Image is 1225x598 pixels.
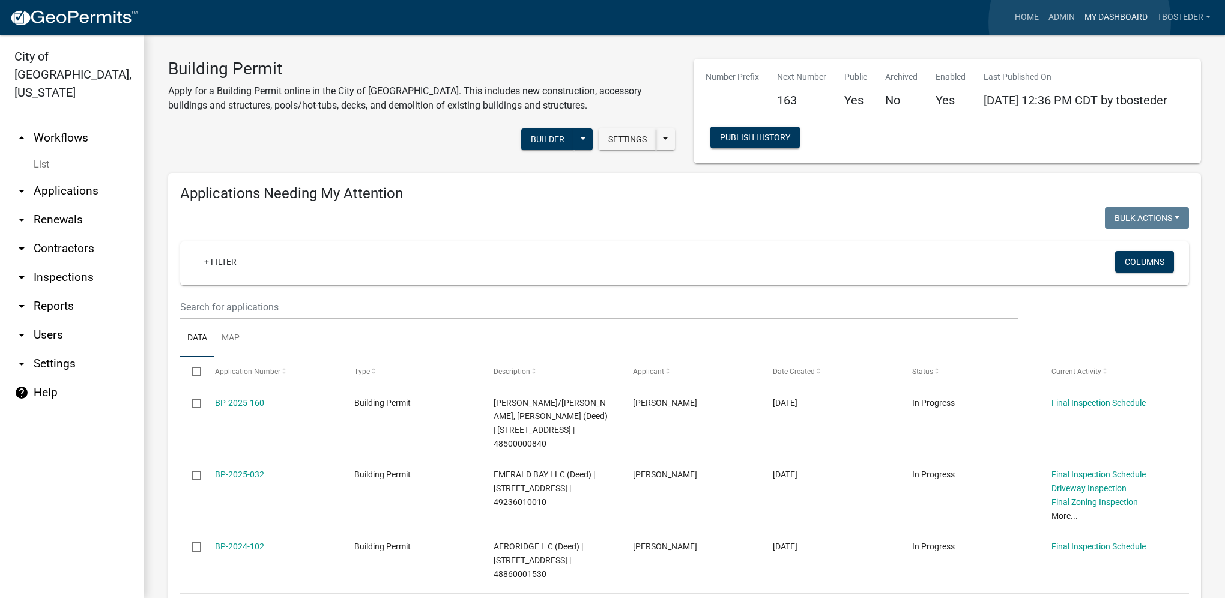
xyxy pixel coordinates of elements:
datatable-header-cell: Current Activity [1040,357,1179,386]
span: In Progress [912,542,955,551]
i: arrow_drop_down [14,357,29,371]
a: Admin [1044,6,1080,29]
i: arrow_drop_down [14,213,29,227]
span: tyler [633,542,697,551]
datatable-header-cell: Status [901,357,1040,386]
span: Type [354,367,370,376]
a: Final Inspection Schedule [1051,542,1146,551]
button: Settings [599,128,656,150]
a: Final Inspection Schedule [1051,398,1146,408]
h5: 163 [777,93,826,107]
span: 07/31/2024 [773,542,797,551]
p: Next Number [777,71,826,83]
a: Driveway Inspection [1051,483,1127,493]
h4: Applications Needing My Attention [180,185,1189,202]
datatable-header-cell: Description [482,357,622,386]
span: Status [912,367,933,376]
datatable-header-cell: Select [180,357,203,386]
span: Description [494,367,530,376]
a: More... [1051,511,1078,521]
p: Enabled [936,71,966,83]
h3: Building Permit [168,59,676,79]
a: Final Zoning Inspection [1051,497,1138,507]
p: Public [844,71,867,83]
wm-modal-confirm: Workflow Publish History [710,134,800,143]
i: arrow_drop_down [14,328,29,342]
a: BP-2024-102 [215,542,264,551]
span: Building Permit [354,470,411,479]
span: AERORIDGE L C (Deed) | 1009 S JEFFERSON WAY | 48860001530 [494,542,583,579]
datatable-header-cell: Application Number [203,357,342,386]
p: Last Published On [984,71,1167,83]
i: arrow_drop_up [14,131,29,145]
span: In Progress [912,470,955,479]
h5: No [885,93,918,107]
p: Apply for a Building Permit online in the City of [GEOGRAPHIC_DATA]. This includes new constructi... [168,84,676,113]
span: Angie Steigerwald [633,470,697,479]
a: + Filter [195,251,246,273]
button: Columns [1115,251,1174,273]
span: Current Activity [1051,367,1101,376]
span: 01/14/2025 [773,470,797,479]
h5: Yes [844,93,867,107]
a: Map [214,319,247,358]
datatable-header-cell: Applicant [622,357,761,386]
p: Number Prefix [706,71,759,83]
a: BP-2025-032 [215,470,264,479]
i: help [14,385,29,400]
span: EMERALD BAY LLC (Deed) | 2103 N JEFFERSON WAY | 49236010010 [494,470,595,507]
a: BP-2025-160 [215,398,264,408]
a: Data [180,319,214,358]
span: In Progress [912,398,955,408]
span: Application Number [215,367,280,376]
a: Final Inspection Schedule [1051,470,1146,479]
button: Bulk Actions [1105,207,1189,229]
span: [DATE] 12:36 PM CDT by tbosteder [984,93,1167,107]
i: arrow_drop_down [14,270,29,285]
h5: Yes [936,93,966,107]
p: Archived [885,71,918,83]
i: arrow_drop_down [14,241,29,256]
span: Caitlyn Robins [633,398,697,408]
span: ROBINS, CAITLYN/MCANINCH, JACKSON (Deed) | 1903 W 5TH AVE | 48500000840 [494,398,608,448]
datatable-header-cell: Type [343,357,482,386]
input: Search for applications [180,295,1018,319]
button: Publish History [710,127,800,148]
a: tbosteder [1152,6,1215,29]
span: Applicant [633,367,664,376]
i: arrow_drop_down [14,299,29,313]
a: My Dashboard [1080,6,1152,29]
button: Builder [521,128,574,150]
span: 09/13/2025 [773,398,797,408]
i: arrow_drop_down [14,184,29,198]
span: Building Permit [354,398,411,408]
span: Building Permit [354,542,411,551]
span: Date Created [773,367,815,376]
a: Home [1010,6,1044,29]
datatable-header-cell: Date Created [761,357,900,386]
